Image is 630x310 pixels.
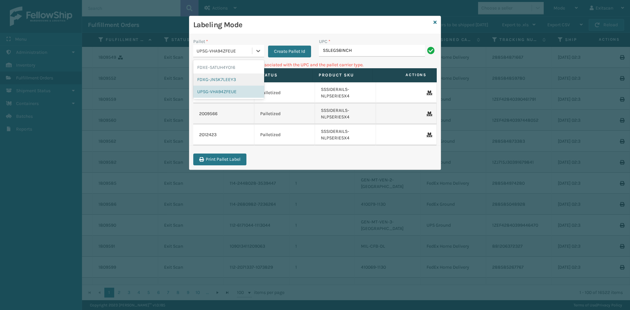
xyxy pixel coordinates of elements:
td: SSSIDERAILS-NLPSERIESX4 [315,124,376,145]
button: Print Pallet Label [193,154,246,165]
div: UPSG-VHA94ZFEUE [193,86,264,98]
h3: Labeling Mode [193,20,431,30]
i: Remove From Pallet [427,112,430,116]
button: Create Pallet Id [268,46,311,57]
a: 2009566 [199,111,218,117]
div: FDXE-SATUH4YO16 [193,61,264,73]
i: Remove From Pallet [427,91,430,95]
td: SSSIDERAILS-NLPSERIESX4 [315,103,376,124]
td: Palletized [254,124,315,145]
td: Palletized [254,103,315,124]
div: FDXG-JNSK7LEEY3 [193,73,264,86]
span: Actions [374,70,430,80]
label: Status [259,72,306,78]
div: UPSG-VHA94ZFEUE [197,48,253,54]
label: Pallet [193,38,208,45]
label: UPC [319,38,330,45]
td: SSSIDERAILS-NLPSERIESX4 [315,82,376,103]
label: Product SKU [319,72,366,78]
a: 2012423 [199,132,217,138]
p: Can't find any fulfillment orders associated with the UPC and the pallet carrier type. [193,61,437,68]
td: Palletized [254,82,315,103]
i: Remove From Pallet [427,133,430,137]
